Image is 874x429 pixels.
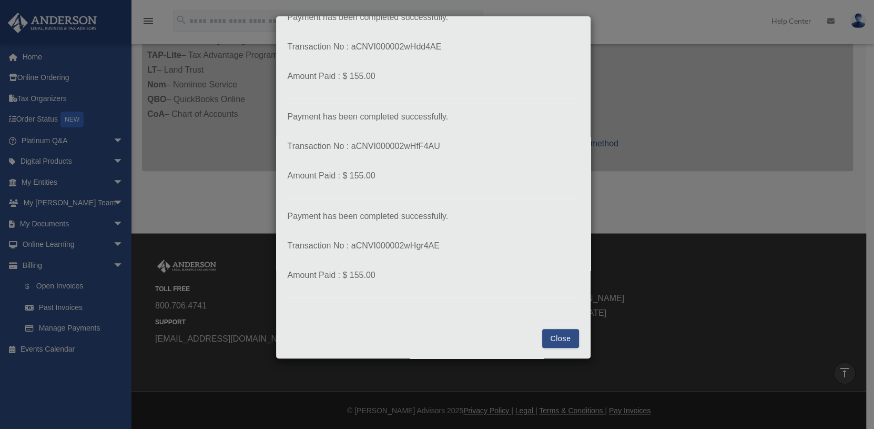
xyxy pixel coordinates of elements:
p: Transaction No : aCNVI000002wHgr4AE [288,238,579,253]
p: Amount Paid : $ 155.00 [288,168,579,183]
p: Transaction No : aCNVI000002wHfF4AU [288,139,579,154]
p: Payment has been completed successfully. [288,10,579,25]
p: Amount Paid : $ 155.00 [288,69,579,84]
p: Payment has been completed successfully. [288,209,579,224]
button: Close [542,329,578,348]
p: Transaction No : aCNVI000002wHdd4AE [288,39,579,54]
p: Payment has been completed successfully. [288,109,579,124]
p: Amount Paid : $ 155.00 [288,268,579,283]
